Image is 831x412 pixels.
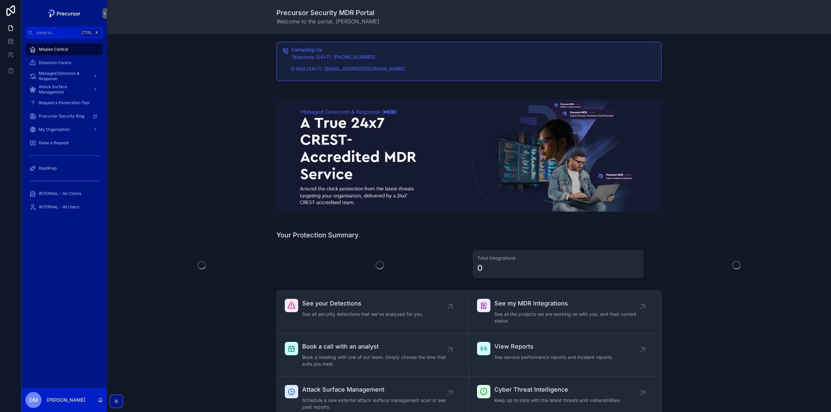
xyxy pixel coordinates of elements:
[39,114,84,119] span: Precursor Security Blog
[302,311,423,318] span: See all security detections that we've analysed for you.
[469,291,661,334] a: See my MDR IntegrationsSee all the projects we are working on with you, and their current status
[276,100,662,212] img: 17888-2024-08-22-14_25_07-Picture1.png
[469,334,661,377] a: View ReportsSee service performance reports and incident reports.
[39,84,88,95] span: Attack Surface Management
[39,166,57,171] span: Roadmap
[25,201,103,213] a: INTERNAL - All Users
[302,354,450,367] span: Book a meeting with one of our team. Simply choose the time that suits you best.
[277,291,469,334] a: See your DetectionsSee all security detections that we've analysed for you.
[39,100,90,106] span: Request a Penetration Test
[81,29,93,36] span: Ctrl
[39,191,81,196] span: INTERNAL - All Clients
[276,230,359,240] h1: Your Protection Summary
[25,110,103,122] a: Precursor Security Blog
[291,47,656,52] h5: Contacting Us
[21,39,107,222] div: scrollable content
[25,162,103,174] a: Roadmap
[39,60,71,65] span: Detection Centre
[39,204,79,210] span: INTERNAL - All Users
[276,17,379,25] span: Welcome to the portal, [PERSON_NAME]
[291,65,656,73] p: E-Mail (24x7): [EMAIL_ADDRESS][DOMAIN_NAME]
[477,263,483,273] div: 0
[302,385,450,394] span: Attack Surface Management
[25,83,103,95] a: Attack Surface Management
[494,299,642,308] span: See my MDR Integrations
[94,30,100,35] span: K
[494,397,620,404] span: Keep up to date with the latest threats and vulnerabilities.
[29,396,38,404] span: DM
[276,8,379,17] h1: Precursor Security MDR Portal
[477,255,639,261] h3: Total Integrations
[291,53,656,73] div: Telephone (24x7): 0330 236 8025 E-Mail (24x7): soc@precursorsecurity.com
[494,385,620,394] span: Cyber Threat Intelligence
[25,70,103,82] a: Managed Detection & Response
[25,57,103,69] a: Detection Centre
[277,334,469,377] a: Book a call with an analystBook a meeting with one of our team. Simply choose the time that suits...
[46,8,83,19] img: App logo
[291,53,656,61] p: Telephone (24x7): [PHONE_NUMBER]
[494,311,642,324] span: See all the projects we are working on with you, and their current status
[39,71,88,81] span: Managed Detection & Response
[25,188,103,200] a: INTERNAL - All Clients
[25,27,103,39] button: Jump to...CtrlK
[39,127,70,132] span: My Organisation
[39,140,69,146] span: Raise a Request
[36,30,78,35] span: Jump to...
[302,397,450,410] span: Schedule a new external attack surface management scan or see past reports.
[302,342,450,351] span: Book a call with an analyst
[302,299,423,308] span: See your Detections
[25,43,103,55] a: Mission Control
[39,47,68,52] span: Mission Control
[494,342,613,351] span: View Reports
[47,397,85,403] p: [PERSON_NAME]
[494,354,613,361] span: See service performance reports and incident reports.
[25,124,103,136] a: My Organisation
[25,97,103,109] a: Request a Penetration Test
[25,137,103,149] a: Raise a Request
